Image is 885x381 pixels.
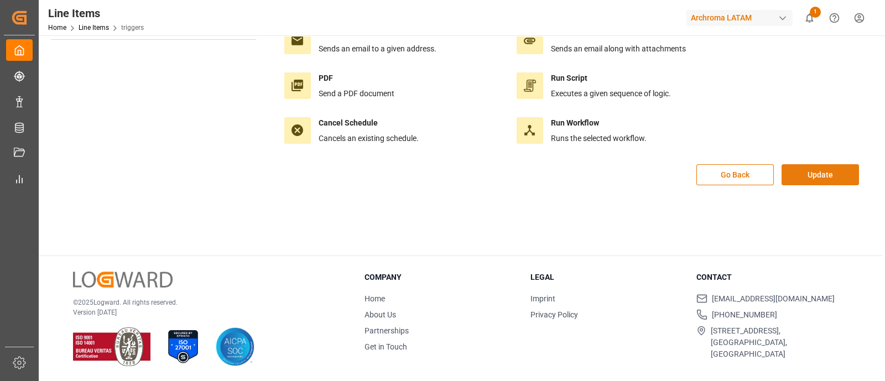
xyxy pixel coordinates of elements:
div: Line Items [48,5,144,22]
img: ISO 9001 & ISO 14001 Certification [73,327,150,366]
a: Get in Touch [365,342,407,351]
button: Go Back [696,164,774,185]
img: AICPA SOC [216,327,254,366]
button: Help Center [822,6,847,30]
a: Privacy Policy [530,310,578,319]
span: [EMAIL_ADDRESS][DOMAIN_NAME] [712,293,835,305]
h4: Cancel Schedule [319,117,419,129]
a: Partnerships [365,326,409,335]
a: Line Items [79,24,109,32]
a: Home [48,24,66,32]
span: Executes a given sequence of logic. [551,89,671,98]
div: Archroma LATAM [686,10,793,26]
button: Archroma LATAM [686,7,797,28]
h4: PDF [319,72,394,84]
span: [STREET_ADDRESS], [GEOGRAPHIC_DATA], [GEOGRAPHIC_DATA] [711,325,848,360]
span: Runs the selected workflow. [551,134,647,143]
p: © 2025 Logward. All rights reserved. [73,298,337,307]
span: 1 [810,7,821,18]
button: show 1 new notifications [797,6,822,30]
span: Send a PDF document [319,89,394,98]
img: ISO 27001 Certification [164,327,202,366]
span: [PHONE_NUMBER] [712,309,777,321]
h3: Legal [530,272,683,283]
h4: Run Script [551,72,671,84]
p: Version [DATE] [73,307,337,317]
a: Home [365,294,385,303]
button: Update [782,164,859,185]
span: Cancels an existing schedule. [319,134,419,143]
h3: Company [365,272,517,283]
h3: Contact [696,272,848,283]
h4: Run Workflow [551,117,647,129]
img: Logward Logo [73,272,173,288]
span: Sends an email to a given address. [319,44,436,53]
a: Imprint [530,294,555,303]
span: Sends an email along with attachments [551,44,686,53]
a: About Us [365,310,396,319]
